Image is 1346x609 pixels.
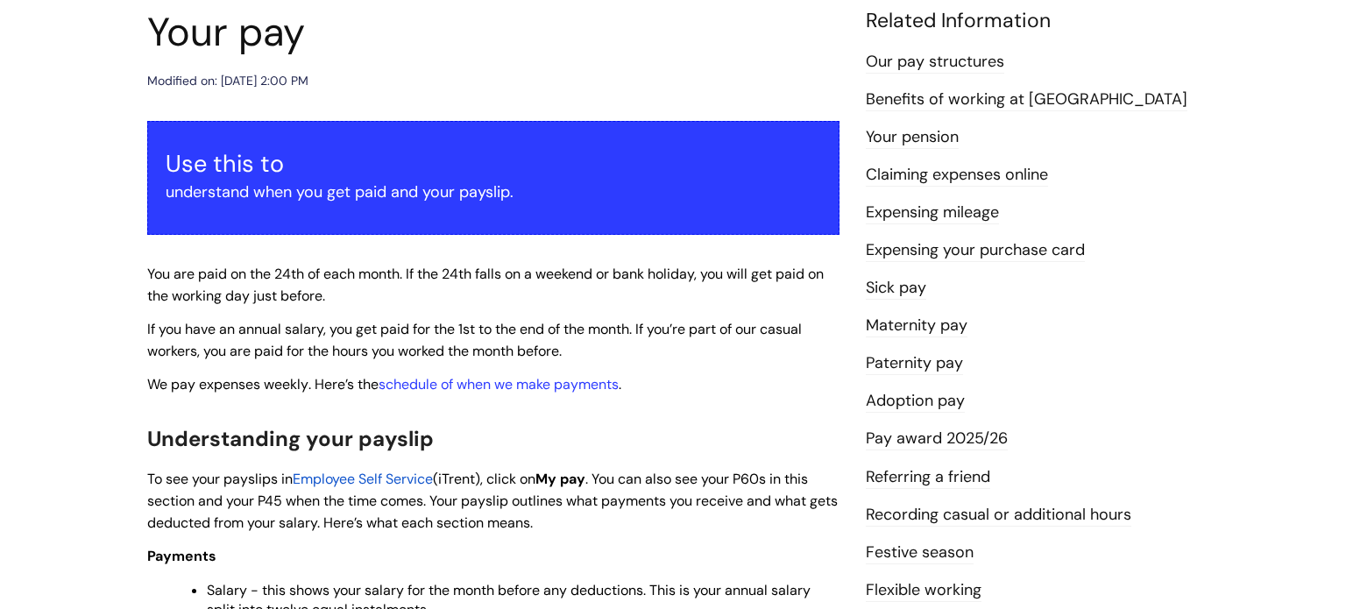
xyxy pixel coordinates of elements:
h3: Use this to [166,150,821,178]
a: Claiming expenses online [866,164,1048,187]
a: Festive season [866,542,974,564]
span: (iTrent), click on [433,470,535,488]
span: To see your payslips in [147,470,293,488]
span: We pay expenses weekly [147,375,308,393]
a: Employee Self Service [293,470,433,488]
h1: Your pay [147,9,839,56]
a: Pay award 2025/26 [866,428,1008,450]
a: schedule of when we make payments [379,375,619,393]
span: You are paid on the 24th of each month. If the 24th falls on a weekend or bank holiday, you will ... [147,265,824,305]
a: Expensing your purchase card [866,239,1085,262]
a: Maternity pay [866,315,967,337]
span: Understanding your payslip [147,425,434,452]
span: . You can also see your P60s in this section and your P45 when the time comes. Your payslip outli... [147,470,838,532]
a: Benefits of working at [GEOGRAPHIC_DATA] [866,89,1187,111]
a: Our pay structures [866,51,1004,74]
a: Paternity pay [866,352,963,375]
a: Your pension [866,126,959,149]
span: Payments [147,547,216,565]
a: Recording casual or additional hours [866,504,1131,527]
a: Referring a friend [866,466,990,489]
span: My pay [535,470,585,488]
a: Expensing mileage [866,202,999,224]
span: If you have an annual salary, you get paid for the 1st to the end of the month. If you’re part of... [147,320,802,360]
div: Modified on: [DATE] 2:00 PM [147,70,308,92]
p: understand when you get paid and your payslip. [166,178,821,206]
h4: Related Information [866,9,1199,33]
a: Flexible working [866,579,981,602]
a: Sick pay [866,277,926,300]
span: . Here’s the . [147,375,621,393]
a: Adoption pay [866,390,965,413]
